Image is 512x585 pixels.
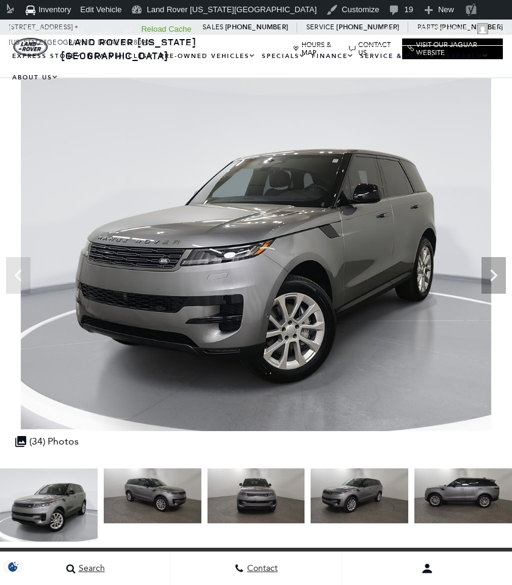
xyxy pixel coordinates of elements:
[225,23,288,32] a: [PHONE_NUMBER]
[9,46,503,89] nav: Main Navigation
[157,46,259,67] a: Pre-Owned Vehicles
[9,429,85,453] div: (34) Photos
[439,46,492,67] a: Research
[13,38,48,56] a: land-rover
[76,564,105,574] span: Search
[408,41,497,57] a: Visit Our Jaguar Website
[9,67,62,89] a: About Us
[203,20,225,35] span: Sales
[306,20,336,35] span: Service
[70,21,137,38] img: Visitors over 48 hours. Click for more Clicky Site Stats.
[13,38,48,56] img: Land Rover
[481,257,506,294] div: Next
[137,20,196,39] a: Reload Cache
[357,46,439,67] a: Service & Parts
[22,20,64,39] span: Geolocation
[85,46,157,67] a: New Vehicles
[244,564,278,574] span: Contact
[408,24,474,34] span: [PERSON_NAME]
[309,46,357,67] a: Finance
[349,41,395,57] a: Contact Us
[9,46,85,67] a: EXPRESS STORE
[311,468,408,523] img: New 2025 Eiger Grey Land Rover SE image 4
[378,20,493,39] a: Howdy,[PERSON_NAME]
[104,468,201,523] img: New 2025 Eiger Grey Land Rover SE image 2
[141,24,191,34] strong: Reload Cache
[259,46,309,67] a: Specials
[207,468,305,523] img: New 2025 Eiger Grey Land Rover SE image 3
[414,468,512,523] img: New 2025 Eiger Grey Land Rover SE image 5
[336,23,399,32] a: [PHONE_NUMBER]
[293,41,344,57] a: Hours & Map
[342,553,512,584] button: Open user profile menu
